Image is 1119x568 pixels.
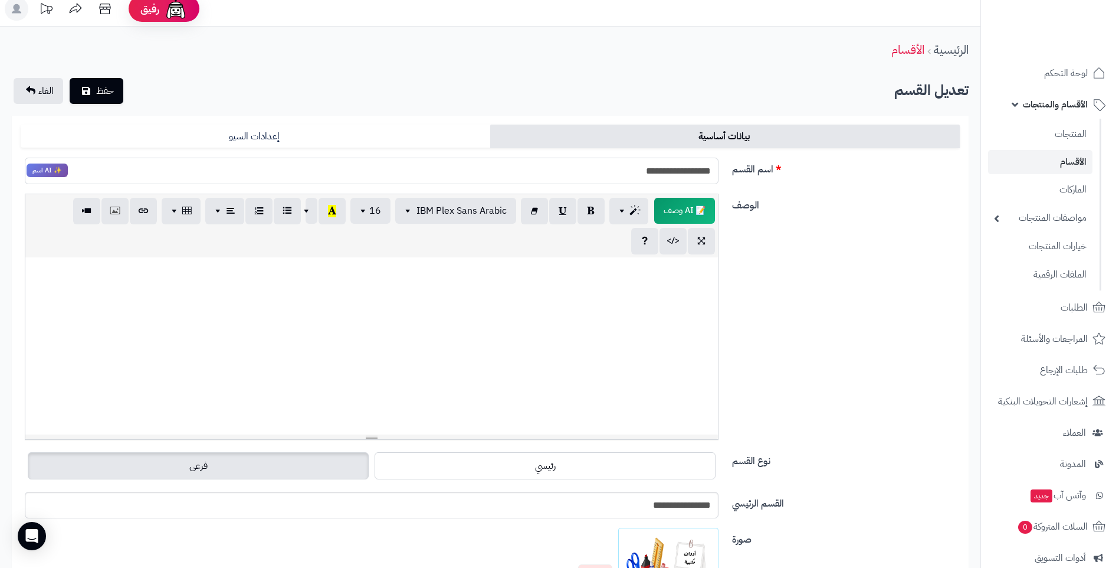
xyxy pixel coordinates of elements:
span: رئيسي [535,459,556,473]
span: جديد [1031,489,1052,502]
span: انقر لاستخدام رفيقك الذكي [654,198,715,224]
span: العملاء [1063,425,1086,441]
a: مواصفات المنتجات [988,205,1092,231]
button: حفظ [70,78,123,104]
button: IBM Plex Sans Arabic [395,198,516,224]
label: صورة [727,528,964,547]
label: نوع القسم [727,449,964,468]
span: إشعارات التحويلات البنكية [998,393,1088,410]
span: أدوات التسويق [1035,550,1086,566]
a: الماركات [988,177,1092,203]
span: IBM Plex Sans Arabic [416,204,507,218]
span: الغاء [38,84,54,98]
div: Open Intercom Messenger [18,522,46,550]
span: رفيق [140,2,159,16]
a: المراجعات والأسئلة [988,325,1112,353]
a: المنتجات [988,122,1092,147]
a: الرئيسية [934,41,969,58]
label: اسم القسم [727,158,964,177]
a: إشعارات التحويلات البنكية [988,387,1112,416]
button: 16 [350,198,390,224]
a: الملفات الرقمية [988,262,1092,288]
a: المدونة [988,450,1112,478]
a: العملاء [988,419,1112,447]
a: الطلبات [988,293,1112,322]
a: إعدادات السيو [21,125,490,148]
b: تعديل القسم [894,80,969,101]
span: 16 [369,204,381,218]
span: طلبات الإرجاع [1040,362,1088,378]
span: السلات المتروكة [1017,518,1088,535]
a: خيارات المنتجات [988,234,1092,259]
a: السلات المتروكة0 [988,512,1112,541]
span: المراجعات والأسئلة [1021,331,1088,347]
a: الغاء [14,78,63,104]
span: 0 [1018,521,1032,534]
span: فرعى [189,459,208,473]
span: الطلبات [1061,299,1088,316]
a: لوحة التحكم [988,59,1112,87]
a: وآتس آبجديد [988,481,1112,510]
a: الأقسام [891,41,924,58]
label: الوصف [727,194,964,213]
label: القسم الرئيسي [727,492,964,511]
span: انقر لاستخدام رفيقك الذكي [27,164,68,178]
span: المدونة [1060,456,1086,472]
a: طلبات الإرجاع [988,356,1112,384]
span: حفظ [96,84,114,98]
span: وآتس آب [1029,487,1086,504]
span: الأقسام والمنتجات [1023,96,1088,113]
span: لوحة التحكم [1044,65,1088,81]
a: الأقسام [988,150,1092,174]
a: بيانات أساسية [490,125,960,148]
